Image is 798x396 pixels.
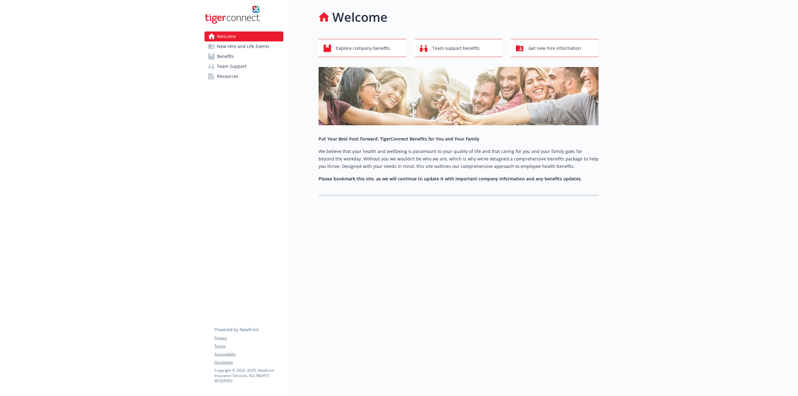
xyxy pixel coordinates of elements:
[319,136,479,142] strong: Put Your Best Foot Forward: TigerConnect Benefits for You and Your Family
[214,368,283,384] p: Copyright © 2024 - 2025 , Newfront Insurance Services, ALL RIGHTS RESERVED
[214,343,283,349] a: Terms
[217,31,236,41] span: Welcome
[415,39,502,57] button: Team support benefits
[204,61,283,71] a: Team Support
[217,61,247,71] span: Team Support
[319,39,406,57] button: Explore company benefits
[204,71,283,81] a: Resources
[511,39,598,57] button: Get new hire information
[217,51,234,61] span: Benefits
[217,71,238,81] span: Resources
[319,67,598,125] img: overview page banner
[204,51,283,61] a: Benefits
[528,42,581,54] span: Get new hire information
[336,42,390,54] span: Explore company benefits
[214,360,283,365] a: Disclaimer
[217,41,269,51] span: New Hire and Life Events
[432,42,480,54] span: Team support benefits
[332,8,387,26] h1: Welcome
[319,148,598,170] p: We believe that your health and wellbeing is paramount to your quality of life and that caring fo...
[204,41,283,51] a: New Hire and Life Events
[204,31,283,41] a: Welcome
[319,176,582,182] strong: Please bookmark this site, as we will continue to update it with important company information an...
[214,351,283,357] a: Accessibility
[214,335,283,341] a: Privacy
